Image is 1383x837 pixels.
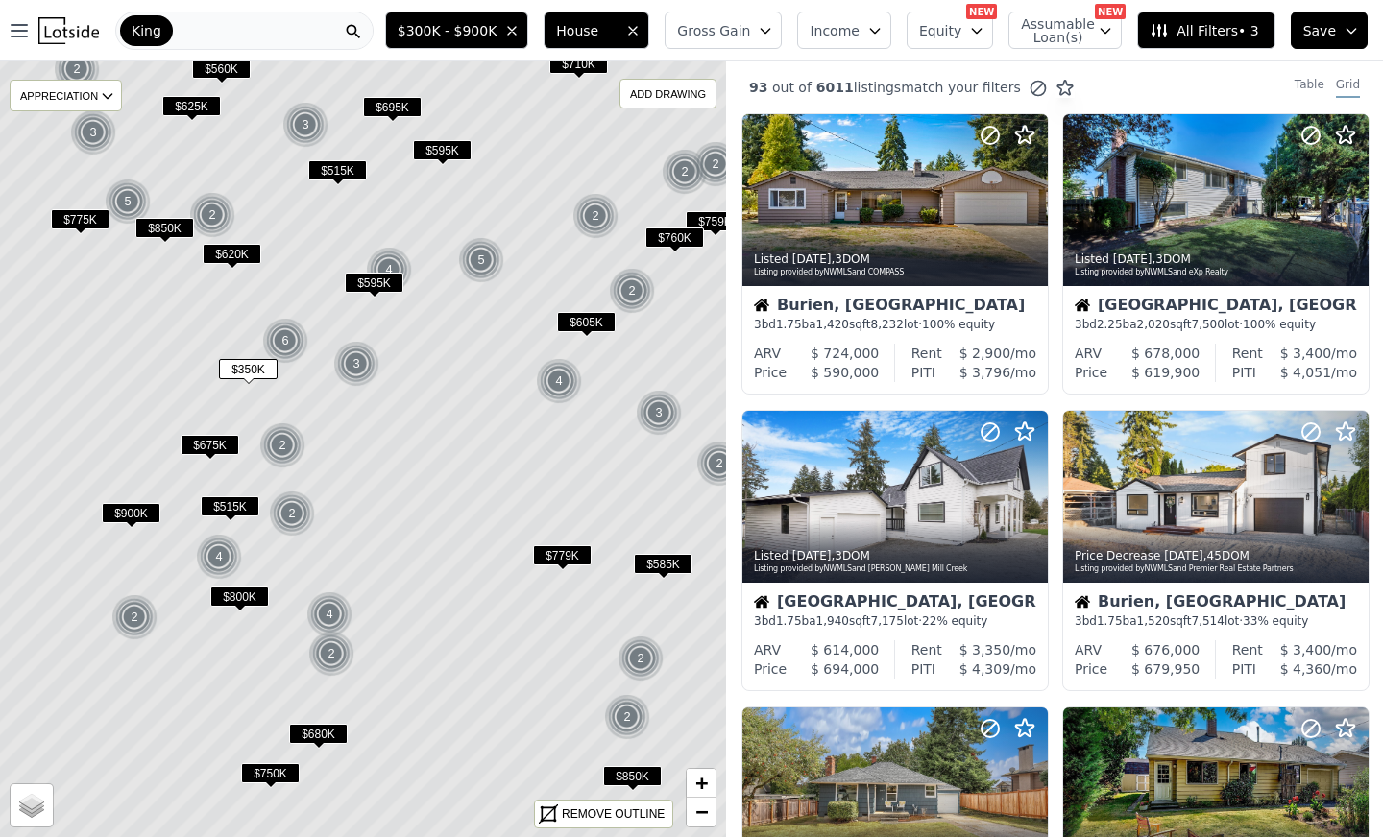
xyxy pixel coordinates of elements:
span: $605K [557,312,616,332]
a: Layers [11,784,53,826]
div: Listed , 3 DOM [754,548,1038,563]
img: g1.png [70,109,117,155]
div: PITI [911,363,935,382]
img: g1.png [196,534,243,580]
div: Price Decrease , 45 DOM [1075,548,1359,563]
span: $ 678,000 [1131,346,1200,361]
img: g1.png [54,46,101,92]
div: $850K [135,218,194,246]
span: $ 614,000 [811,642,879,658]
div: NEW [966,4,997,19]
div: 3 bd 2.25 ba sqft lot · 100% equity [1075,317,1357,332]
div: $779K [533,545,592,573]
div: $595K [413,140,472,168]
div: Burien, [GEOGRAPHIC_DATA] [754,298,1036,317]
span: $560K [192,59,251,79]
span: $900K [102,503,160,523]
span: $680K [289,724,348,744]
div: 3 [636,390,682,436]
span: 93 [749,80,767,95]
div: REMOVE OUTLINE [562,805,665,823]
div: Rent [1232,640,1263,659]
span: All Filters • 3 [1150,21,1258,40]
div: 2 [618,635,664,682]
img: House [754,298,769,313]
img: g1.png [306,591,353,637]
button: Gross Gain [665,12,782,49]
div: NEW [1095,4,1126,19]
div: [GEOGRAPHIC_DATA], [GEOGRAPHIC_DATA] [754,594,1036,613]
div: PITI [911,659,935,679]
img: g1.png [662,149,709,195]
img: g1.png [308,631,355,677]
div: /mo [935,363,1036,382]
span: $750K [241,763,300,783]
div: Listed , 3 DOM [1075,251,1359,267]
div: ADD DRAWING [620,80,716,108]
img: g1.png [262,318,309,364]
img: g1.png [282,102,329,148]
span: 8,232 [871,318,904,331]
div: 2 [269,490,315,537]
span: $ 676,000 [1131,642,1200,658]
div: Listed , 3 DOM [754,251,1038,267]
div: 2 [696,441,742,487]
span: 7,514 [1192,614,1225,628]
span: $ 694,000 [811,661,879,677]
button: Equity [907,12,993,49]
span: $ 3,796 [959,365,1010,380]
time: 2025-09-25 00:00 [792,252,832,266]
div: Table [1295,77,1324,98]
div: 4 [306,591,352,637]
span: House [556,21,618,40]
div: /mo [1256,363,1357,382]
time: 2025-09-25 00:00 [1113,252,1152,266]
img: g1.png [618,635,665,682]
span: $850K [603,766,662,786]
div: out of listings [726,78,1075,98]
img: House [754,594,769,610]
img: g1.png [189,192,236,238]
div: $620K [203,244,261,272]
img: Lotside [38,17,99,44]
span: King [132,21,161,40]
span: $595K [413,140,472,160]
div: PITI [1232,363,1256,382]
div: $680K [289,724,348,752]
div: $515K [201,496,259,524]
div: 3 bd 1.75 ba sqft lot · 100% equity [754,317,1036,332]
button: Save [1291,12,1368,49]
span: $ 590,000 [811,365,879,380]
button: All Filters• 3 [1137,12,1274,49]
img: g1.png [636,390,683,436]
div: 2 [189,192,235,238]
span: $ 4,309 [959,661,1010,677]
img: g1.png [536,358,583,404]
span: $850K [135,218,194,238]
div: 2 [308,631,354,677]
img: g1.png [105,179,152,225]
span: $585K [634,554,692,574]
span: 1,420 [816,318,849,331]
div: /mo [942,344,1036,363]
div: ARV [754,640,781,659]
div: Rent [911,344,942,363]
div: /mo [1263,640,1357,659]
img: g1.png [259,422,306,468]
div: Price [754,659,787,679]
span: 6011 [812,80,854,95]
span: 7,175 [871,614,904,628]
span: $595K [345,273,403,293]
span: $ 724,000 [811,346,879,361]
div: $695K [363,97,422,125]
span: $800K [210,586,269,607]
span: Equity [919,21,961,40]
span: $ 3,400 [1280,346,1331,361]
a: Zoom out [687,798,716,826]
span: Assumable Loan(s) [1021,17,1082,44]
a: Listed [DATE],3DOMListing provided byNWMLSand [PERSON_NAME] Mill CreekHouse[GEOGRAPHIC_DATA], [GE... [741,410,1047,691]
span: Income [810,21,860,40]
span: 7,500 [1192,318,1225,331]
span: 2,020 [1137,318,1170,331]
div: 2 [54,46,100,92]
